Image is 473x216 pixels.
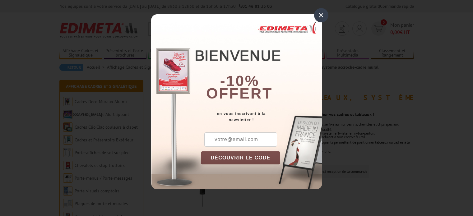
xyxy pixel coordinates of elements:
[201,111,322,123] div: en vous inscrivant à la newsletter !
[206,85,273,102] font: offert
[204,132,277,147] input: votre@email.com
[220,73,259,89] b: -10%
[201,151,281,164] button: DÉCOUVRIR LE CODE
[314,8,328,22] div: ×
